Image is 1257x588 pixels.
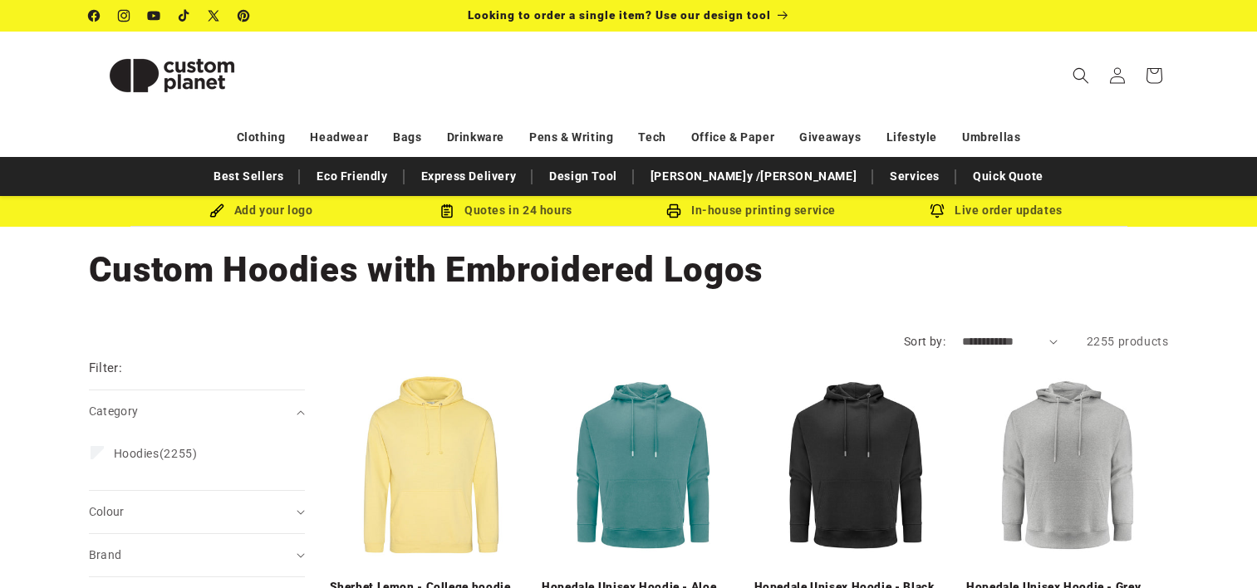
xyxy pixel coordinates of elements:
h1: Custom Hoodies with Embroidered Logos [89,247,1169,292]
img: In-house printing [666,203,681,218]
a: Headwear [310,123,368,152]
a: Office & Paper [691,123,774,152]
a: [PERSON_NAME]y /[PERSON_NAME] [642,162,865,191]
a: Umbrellas [962,123,1020,152]
a: Quick Quote [965,162,1052,191]
img: Custom Planet [89,38,255,113]
a: Services [881,162,948,191]
div: Quotes in 24 hours [384,200,629,221]
img: Order updates [930,203,945,218]
img: Order Updates Icon [439,203,454,218]
h2: Filter: [89,359,123,378]
a: Design Tool [541,162,626,191]
span: Looking to order a single item? Use our design tool [468,8,771,22]
a: Lifestyle [886,123,937,152]
a: Pens & Writing [529,123,613,152]
div: Add your logo [139,200,384,221]
a: Express Delivery [413,162,525,191]
a: Clothing [237,123,286,152]
span: 2255 products [1087,335,1169,348]
img: Brush Icon [209,203,224,218]
span: Hoodies [114,447,160,460]
span: Colour [89,505,125,518]
span: Brand [89,548,122,561]
div: Live order updates [874,200,1119,221]
a: Custom Planet [82,32,261,119]
span: Category [89,404,139,418]
a: Drinkware [447,123,504,152]
a: Tech [638,123,665,152]
summary: Colour (0 selected) [89,491,305,533]
label: Sort by: [904,335,945,348]
a: Best Sellers [205,162,292,191]
summary: Category (0 selected) [89,390,305,433]
span: (2255) [114,446,198,461]
summary: Search [1063,57,1099,94]
summary: Brand (0 selected) [89,534,305,576]
div: In-house printing service [629,200,874,221]
a: Eco Friendly [308,162,395,191]
a: Bags [393,123,421,152]
a: Giveaways [799,123,861,152]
